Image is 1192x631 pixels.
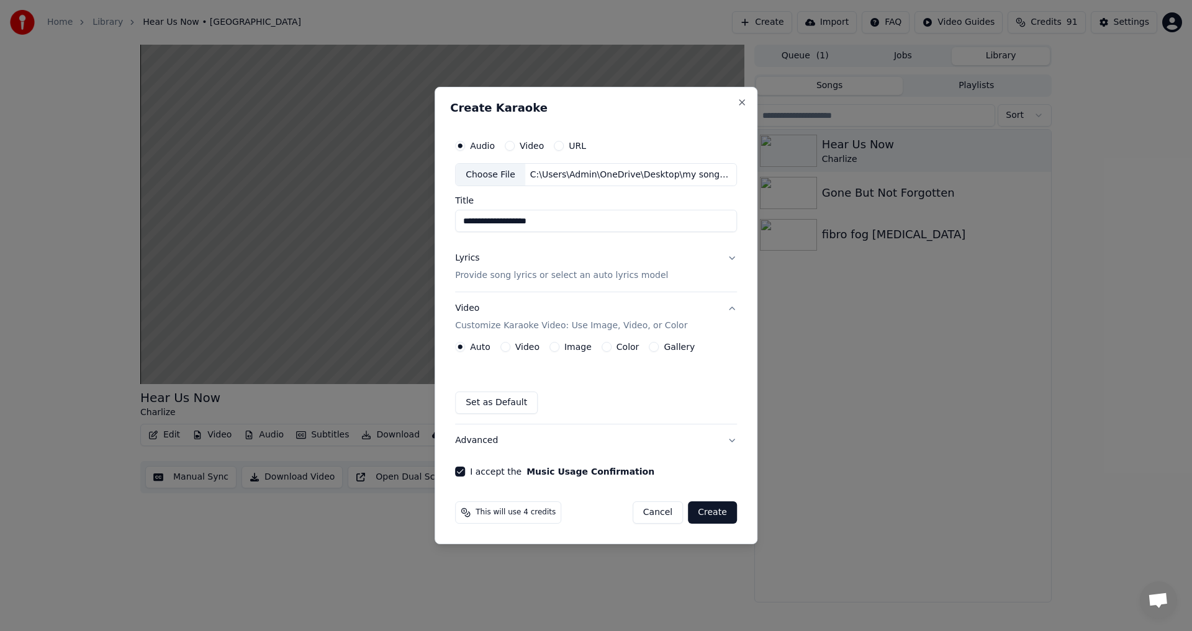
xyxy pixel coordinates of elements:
p: Customize Karaoke Video: Use Image, Video, or Color [455,320,687,332]
p: Provide song lyrics or select an auto lyrics model [455,270,668,282]
h2: Create Karaoke [450,102,742,114]
div: VideoCustomize Karaoke Video: Use Image, Video, or Color [455,342,737,424]
label: URL [569,141,586,150]
button: Advanced [455,424,737,457]
button: Create [688,501,737,524]
label: Audio [470,141,495,150]
div: Lyrics [455,253,479,265]
button: LyricsProvide song lyrics or select an auto lyrics model [455,243,737,292]
div: C:\Users\Admin\OneDrive\Desktop\my songs\Hear Us Now Charlize.mp3 [525,169,736,181]
label: Auto [470,342,490,351]
label: I accept the [470,467,654,476]
label: Image [564,342,592,351]
button: VideoCustomize Karaoke Video: Use Image, Video, or Color [455,293,737,342]
label: Gallery [664,342,695,351]
label: Color [616,342,639,351]
label: Video [520,141,544,150]
button: Set as Default [455,392,538,414]
div: Choose File [456,164,525,186]
label: Video [515,342,540,351]
label: Title [455,197,737,205]
button: Cancel [633,501,683,524]
div: Video [455,303,687,333]
span: This will use 4 credits [476,508,556,517]
button: I accept the [526,467,654,476]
